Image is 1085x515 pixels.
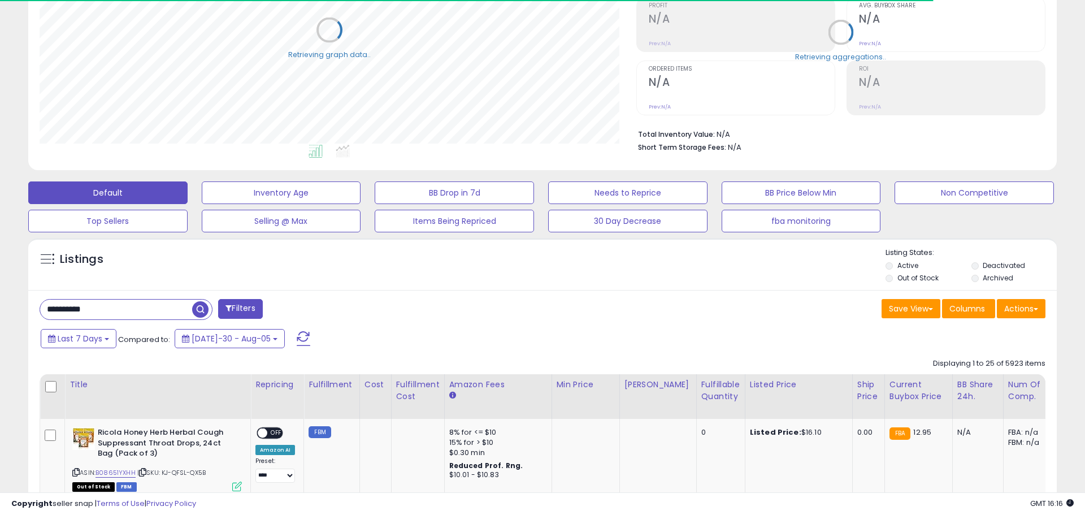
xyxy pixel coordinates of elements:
[548,210,708,232] button: 30 Day Decrease
[895,181,1054,204] button: Non Competitive
[11,499,196,509] div: seller snap | |
[548,181,708,204] button: Needs to Reprice
[375,181,534,204] button: BB Drop in 7d
[288,49,371,59] div: Retrieving graph data..
[28,210,188,232] button: Top Sellers
[11,498,53,509] strong: Copyright
[202,210,361,232] button: Selling @ Max
[202,181,361,204] button: Inventory Age
[795,51,886,62] div: Retrieving aggregations..
[375,210,534,232] button: Items Being Repriced
[28,181,188,204] button: Default
[722,210,881,232] button: fba monitoring
[722,181,881,204] button: BB Price Below Min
